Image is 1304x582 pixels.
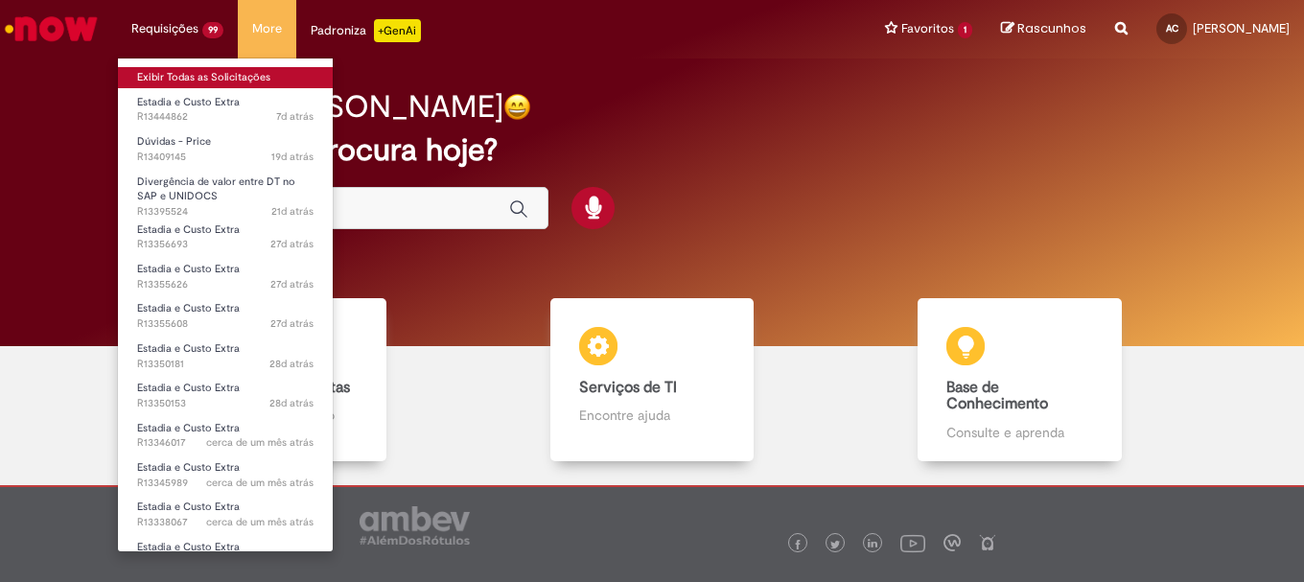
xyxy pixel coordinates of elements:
[374,19,421,42] p: +GenAi
[900,530,925,555] img: logo_footer_youtube.png
[137,150,314,165] span: R13409145
[206,515,314,529] span: cerca de um mês atrás
[101,298,468,461] a: Catálogo de Ofertas Abra uma solicitação
[137,95,240,109] span: Estadia e Custo Extra
[830,540,840,549] img: logo_footer_twitter.png
[137,460,240,475] span: Estadia e Custo Extra
[206,476,314,490] span: cerca de um mês atrás
[137,381,240,395] span: Estadia e Custo Extra
[118,259,333,294] a: Aberto R13355626 : Estadia e Custo Extra
[137,109,314,125] span: R13444862
[117,58,334,552] ul: Requisições
[137,237,314,252] span: R13356693
[137,222,240,237] span: Estadia e Custo Extra
[946,378,1048,414] b: Base de Conhecimento
[118,92,333,128] a: Aberto R13444862 : Estadia e Custo Extra
[943,534,961,551] img: logo_footer_workplace.png
[118,67,333,88] a: Exibir Todas as Solicitações
[579,406,725,425] p: Encontre ajuda
[270,277,314,291] time: 05/08/2025 14:09:11
[136,133,1168,167] h2: O que você procura hoje?
[979,534,996,551] img: logo_footer_naosei.png
[1001,20,1086,38] a: Rascunhos
[271,150,314,164] span: 19d atrás
[468,298,835,461] a: Serviços de TI Encontre ajuda
[137,540,240,554] span: Estadia e Custo Extra
[503,93,531,121] img: happy-face.png
[118,497,333,532] a: Aberto R13338067 : Estadia e Custo Extra
[137,277,314,292] span: R13355626
[137,134,211,149] span: Dúvidas - Price
[118,220,333,255] a: Aberto R13356693 : Estadia e Custo Extra
[137,396,314,411] span: R13350153
[946,423,1092,442] p: Consulte e aprenda
[137,500,240,514] span: Estadia e Custo Extra
[118,131,333,167] a: Aberto R13409145 : Dúvidas - Price
[269,357,314,371] span: 28d atrás
[137,515,314,530] span: R13338067
[1017,19,1086,37] span: Rascunhos
[137,204,314,220] span: R13395524
[131,19,198,38] span: Requisições
[269,396,314,410] time: 04/08/2025 11:10:48
[579,378,677,397] b: Serviços de TI
[270,316,314,331] span: 27d atrás
[270,277,314,291] span: 27d atrás
[118,418,333,454] a: Aberto R13346017 : Estadia e Custo Extra
[118,378,333,413] a: Aberto R13350153 : Estadia e Custo Extra
[118,457,333,493] a: Aberto R13345989 : Estadia e Custo Extra
[271,150,314,164] time: 13/08/2025 12:33:05
[269,357,314,371] time: 04/08/2025 11:14:11
[206,435,314,450] span: cerca de um mês atrás
[269,396,314,410] span: 28d atrás
[202,22,223,38] span: 99
[270,316,314,331] time: 05/08/2025 14:06:13
[958,22,972,38] span: 1
[901,19,954,38] span: Favoritos
[276,109,314,124] time: 25/08/2025 15:09:15
[137,421,240,435] span: Estadia e Custo Extra
[137,357,314,372] span: R13350181
[836,298,1203,461] a: Base de Conhecimento Consulte e aprenda
[206,515,314,529] time: 30/07/2025 14:52:56
[137,301,240,315] span: Estadia e Custo Extra
[271,204,314,219] time: 11/08/2025 11:17:41
[1166,22,1178,35] span: AC
[137,476,314,491] span: R13345989
[137,435,314,451] span: R13346017
[118,298,333,334] a: Aberto R13355608 : Estadia e Custo Extra
[206,435,314,450] time: 01/08/2025 14:36:04
[360,506,470,545] img: logo_footer_ambev_rotulo_gray.png
[1193,20,1290,36] span: [PERSON_NAME]
[118,172,333,213] a: Aberto R13395524 : Divergência de valor entre DT no SAP e UNIDOCS
[118,338,333,374] a: Aberto R13350181 : Estadia e Custo Extra
[793,540,803,549] img: logo_footer_facebook.png
[206,476,314,490] time: 01/08/2025 14:32:34
[252,19,282,38] span: More
[137,341,240,356] span: Estadia e Custo Extra
[2,10,101,48] img: ServiceNow
[270,237,314,251] span: 27d atrás
[270,237,314,251] time: 05/08/2025 16:30:39
[868,539,877,550] img: logo_footer_linkedin.png
[137,316,314,332] span: R13355608
[276,109,314,124] span: 7d atrás
[137,175,295,204] span: Divergência de valor entre DT no SAP e UNIDOCS
[271,204,314,219] span: 21d atrás
[311,19,421,42] div: Padroniza
[137,262,240,276] span: Estadia e Custo Extra
[118,537,333,572] a: Aberto R13338047 : Estadia e Custo Extra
